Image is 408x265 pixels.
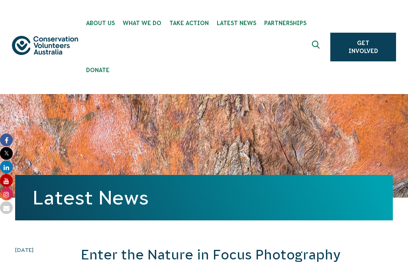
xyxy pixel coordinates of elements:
[169,20,209,26] span: Take Action
[264,20,306,26] span: Partnerships
[33,187,149,208] a: Latest News
[15,245,64,254] time: [DATE]
[312,41,322,53] span: Expand search box
[307,37,326,57] button: Expand search box Close search box
[86,67,110,73] span: Donate
[86,20,115,26] span: About Us
[12,36,78,55] img: logo.svg
[217,20,256,26] span: Latest News
[330,33,396,61] a: Get Involved
[123,20,161,26] span: What We Do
